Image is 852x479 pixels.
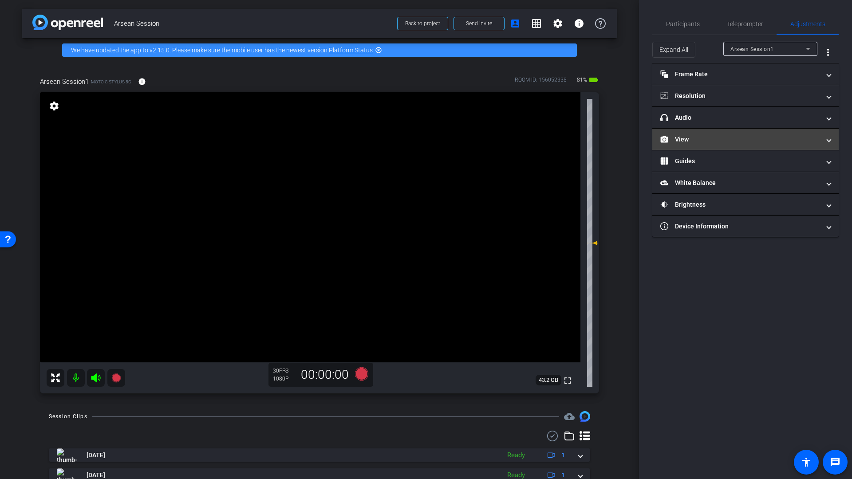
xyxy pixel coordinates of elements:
mat-expansion-panel-header: Resolution [652,85,839,106]
span: moto g stylus 5G [91,79,131,85]
span: Expand All [659,41,688,58]
mat-icon: cloud_upload [564,411,575,422]
mat-icon: info [138,78,146,86]
mat-panel-title: Audio [660,113,820,122]
mat-expansion-panel-header: White Balance [652,172,839,193]
mat-icon: grid_on [531,18,542,29]
mat-panel-title: White Balance [660,178,820,188]
mat-expansion-panel-header: thumb-nail[DATE]Ready1 [49,448,590,462]
mat-icon: fullscreen [562,375,573,386]
button: Expand All [652,42,695,58]
mat-expansion-panel-header: Audio [652,107,839,128]
span: Participants [666,21,700,27]
span: Arsean Session [114,15,392,32]
mat-panel-title: View [660,135,820,144]
mat-expansion-panel-header: Device Information [652,216,839,237]
mat-icon: info [574,18,584,29]
mat-panel-title: Device Information [660,222,820,231]
span: Adjustments [790,21,825,27]
mat-icon: more_vert [823,47,833,58]
button: More Options for Adjustments Panel [817,42,839,63]
div: 1080P [273,375,295,382]
div: 30 [273,367,295,374]
span: Arsean Session1 [730,46,774,52]
div: 00:00:00 [295,367,355,382]
img: app-logo [32,15,103,30]
mat-panel-title: Frame Rate [660,70,820,79]
span: 81% [576,73,588,87]
a: Platform Status [329,47,373,54]
mat-panel-title: Resolution [660,91,820,101]
span: Send invite [466,20,492,27]
span: Teleprompter [727,21,763,27]
div: We have updated the app to v2.15.0. Please make sure the mobile user has the newest version. [62,43,577,57]
mat-expansion-panel-header: Guides [652,150,839,172]
div: Session Clips [49,412,87,421]
div: ROOM ID: 156052338 [515,76,567,89]
mat-icon: highlight_off [375,47,382,54]
mat-icon: battery_std [588,75,599,85]
mat-icon: settings [48,101,60,111]
button: Back to project [397,17,448,30]
span: Back to project [405,20,440,27]
span: [DATE] [87,451,105,460]
mat-icon: message [830,457,840,467]
img: Session clips [580,411,590,422]
mat-panel-title: Guides [660,157,820,166]
span: Destinations for your clips [564,411,575,422]
mat-expansion-panel-header: Brightness [652,194,839,215]
mat-icon: accessibility [801,457,812,467]
span: 1 [561,451,565,460]
mat-icon: settings [552,18,563,29]
mat-panel-title: Brightness [660,200,820,209]
mat-icon: 0 dB [587,238,598,248]
mat-expansion-panel-header: View [652,129,839,150]
span: Arsean Session1 [40,77,89,86]
mat-icon: account_box [510,18,521,29]
span: 43.2 GB [536,375,561,385]
img: thumb-nail [57,448,77,462]
mat-expansion-panel-header: Frame Rate [652,63,839,85]
span: FPS [279,368,288,374]
div: Ready [503,450,529,460]
button: Send invite [454,17,505,30]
